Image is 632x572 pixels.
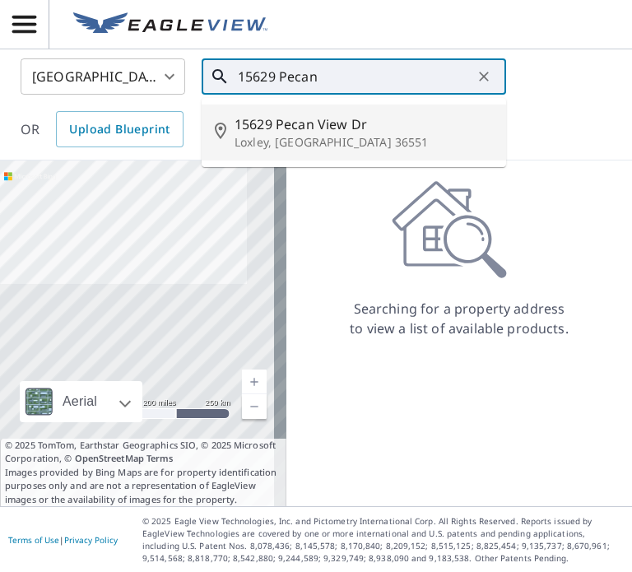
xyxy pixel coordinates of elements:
[235,134,493,151] p: Loxley, [GEOGRAPHIC_DATA] 36551
[64,534,118,546] a: Privacy Policy
[21,53,185,100] div: [GEOGRAPHIC_DATA]
[8,535,118,545] p: |
[75,452,144,464] a: OpenStreetMap
[242,394,267,419] a: Current Level 5, Zoom Out
[56,111,183,147] a: Upload Blueprint
[238,53,472,100] input: Search by address or latitude-longitude
[58,381,102,422] div: Aerial
[21,111,184,147] div: OR
[20,381,142,422] div: Aerial
[235,114,493,134] span: 15629 Pecan View Dr
[242,370,267,394] a: Current Level 5, Zoom In
[73,12,267,37] img: EV Logo
[5,439,281,466] span: © 2025 TomTom, Earthstar Geographics SIO, © 2025 Microsoft Corporation, ©
[69,119,170,140] span: Upload Blueprint
[63,2,277,47] a: EV Logo
[146,452,174,464] a: Terms
[472,65,495,88] button: Clear
[349,299,569,338] p: Searching for a property address to view a list of available products.
[142,515,624,565] p: © 2025 Eagle View Technologies, Inc. and Pictometry International Corp. All Rights Reserved. Repo...
[8,534,59,546] a: Terms of Use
